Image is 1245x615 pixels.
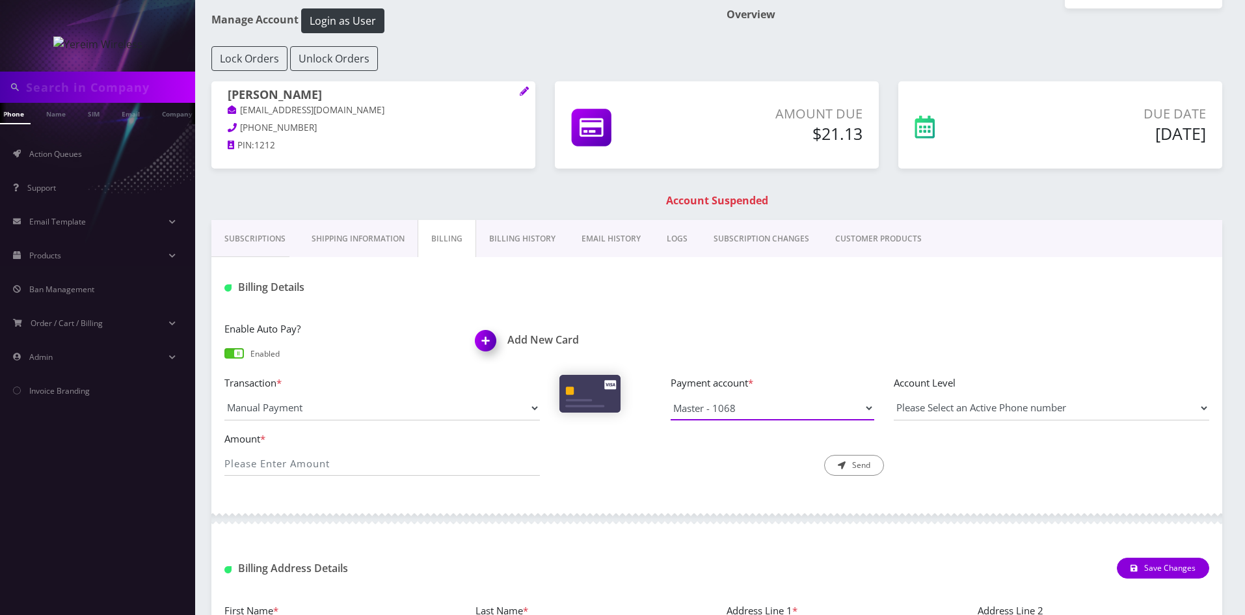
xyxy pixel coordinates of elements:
[224,562,540,575] h1: Billing Address Details
[228,104,384,117] a: [EMAIL_ADDRESS][DOMAIN_NAME]
[1018,124,1206,143] h5: [DATE]
[250,348,280,360] p: Enabled
[727,8,1222,21] h1: Overview
[31,318,103,329] span: Order / Cart / Billing
[299,220,418,258] a: Shipping Information
[476,220,569,258] a: Billing History
[1018,104,1206,124] p: Due Date
[155,103,199,123] a: Company
[469,326,507,364] img: Add New Card
[211,8,707,33] h1: Manage Account
[215,195,1219,207] h1: Account Suspended
[29,250,61,261] span: Products
[29,351,53,362] span: Admin
[299,12,384,27] a: Login as User
[654,220,701,258] a: LOGS
[559,375,621,413] img: Cards
[569,220,654,258] a: EMAIL HISTORY
[240,122,317,133] span: [PHONE_NUMBER]
[701,220,822,258] a: SUBSCRIPTION CHANGES
[824,455,884,476] button: Send
[29,284,94,295] span: Ban Management
[224,321,456,336] label: Enable Auto Pay?
[224,284,232,292] img: Billing Details
[115,103,146,123] a: Email
[1117,558,1209,579] button: Save Changes
[475,334,707,346] a: Add New CardAdd New Card
[224,376,540,390] label: Transaction
[27,182,56,193] span: Support
[211,220,299,258] a: Subscriptions
[701,104,863,124] p: Amount Due
[894,376,1209,390] label: Account Level
[40,103,72,123] a: Name
[29,385,90,396] span: Invoice Branding
[475,334,707,346] h1: Add New Card
[301,8,384,33] button: Login as User
[701,124,863,143] h5: $21.13
[228,139,254,152] a: PIN:
[224,431,540,446] label: Amount
[418,220,476,258] a: Billing
[228,88,519,103] h1: [PERSON_NAME]
[224,281,540,294] h1: Billing Details
[53,36,142,52] img: Yereim Wireless
[671,376,874,390] label: Payment account
[29,148,82,159] span: Action Queues
[81,103,106,123] a: SIM
[224,566,232,573] img: Billing Address Detail
[254,139,275,151] span: 1212
[290,46,378,71] button: Unlock Orders
[822,220,935,258] a: CUSTOMER PRODUCTS
[26,75,192,100] input: Search in Company
[211,46,288,71] button: Lock Orders
[224,451,540,476] input: Please Enter Amount
[29,216,86,227] span: Email Template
